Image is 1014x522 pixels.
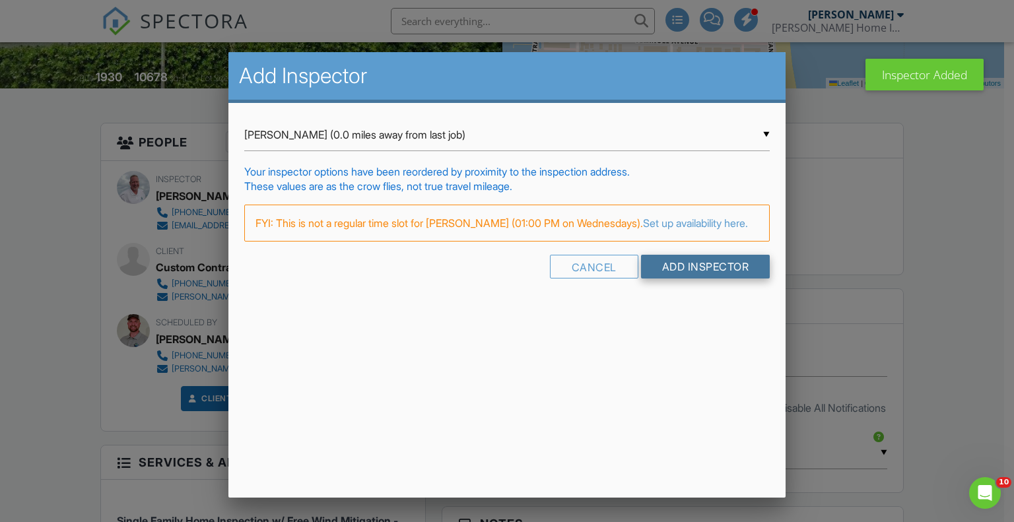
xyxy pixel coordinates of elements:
div: Cancel [550,255,638,278]
span: 10 [996,477,1011,488]
div: Inspector Added [865,59,984,90]
div: FYI: This is not a regular time slot for [PERSON_NAME] (01:00 PM on Wednesdays). [244,205,770,242]
input: Add Inspector [641,255,770,278]
h2: Add Inspector [239,63,776,89]
a: Set up availability here. [643,216,748,230]
div: These values are as the crow flies, not true travel mileage. [244,179,770,193]
div: Your inspector options have been reordered by proximity to the inspection address. [244,164,770,179]
iframe: Intercom live chat [969,477,1001,509]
